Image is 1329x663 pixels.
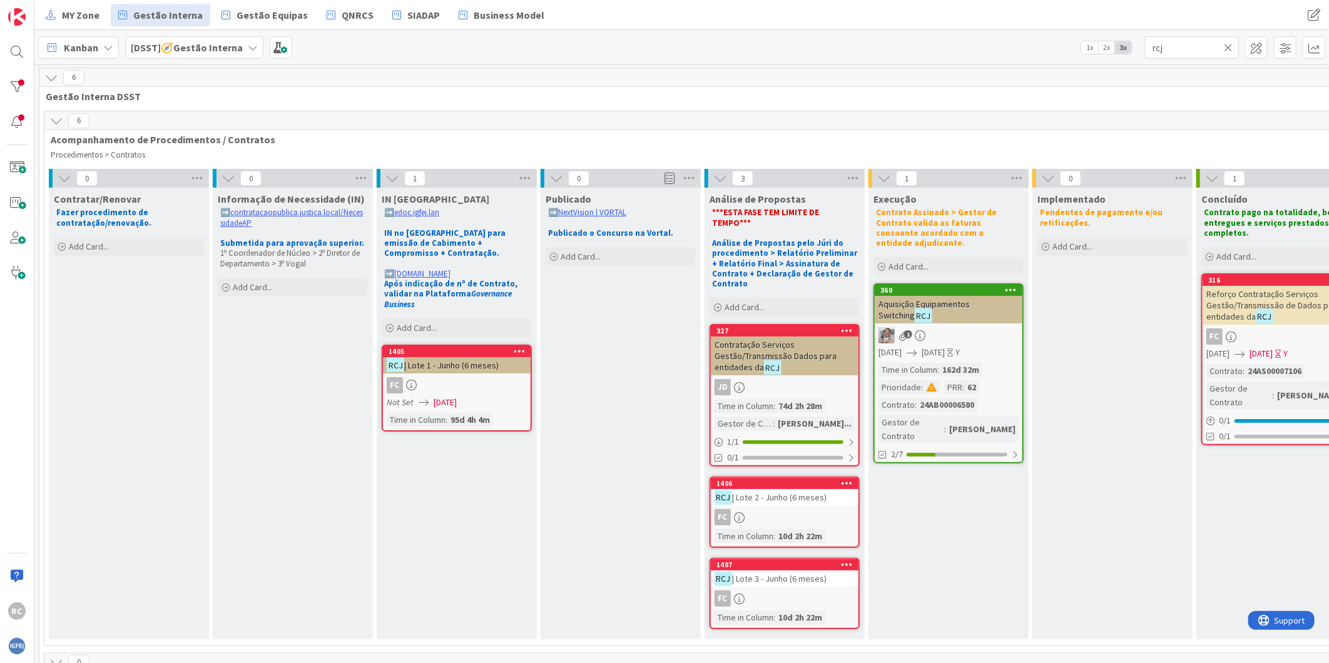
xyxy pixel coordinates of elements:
[878,298,970,321] span: Aquisição Equipamentos Switching
[8,8,26,26] img: Visit kanbanzone.com
[233,281,273,293] span: Add Card...
[382,345,532,432] a: 1405RCJ| Lote 1 - Junho (6 meses)FCNot Set[DATE]Time in Column:95d 4h 4m
[56,207,151,228] strong: Fazer procedimento de contratação/renovação.
[384,288,514,309] em: Governance Business
[1098,41,1115,54] span: 2x
[878,415,944,443] div: Gestor de Contrato
[447,413,493,427] div: 95d 4h 4m
[237,8,308,23] span: Gestão Equipas
[220,207,363,228] a: contratacaopublica.justica.local/NecessidadeAP
[26,2,57,17] span: Support
[387,377,403,393] div: FC
[710,193,806,205] span: Análise de Propostas
[69,241,109,252] span: Add Card...
[451,4,552,26] a: Business Model
[8,637,26,655] img: avatar
[715,339,837,373] span: Contratação Serviços Gestão/Transmissão Dados para entidades da
[878,398,915,412] div: Contrato
[404,360,499,371] span: | Lote 1 - Junho (6 meses)
[875,285,1022,323] div: 360Aquisição Equipamentos SwitchingRCJ
[1219,430,1231,443] span: 0/1
[397,322,437,333] span: Add Card...
[964,380,979,394] div: 62
[715,610,773,624] div: Time in Column
[1272,388,1274,402] span: :
[1283,347,1288,360] div: Y
[915,308,932,323] mark: RCJ
[111,4,210,26] a: Gestão Interna
[715,490,732,505] mark: RCJ
[764,360,782,375] mark: RCJ
[1115,41,1132,54] span: 3x
[876,207,999,248] strong: Contrato Assinado > Gestor de Contrato valida as faturas consoante acordado com a entidade adjudi...
[1040,207,1164,228] strong: Pendentes de pagamento e/ou retificações.
[775,610,825,624] div: 10d 2h 22m
[64,40,98,55] span: Kanban
[68,113,89,128] span: 6
[385,4,447,26] a: SIADAP
[711,478,858,489] div: 1406
[711,379,858,395] div: JD
[383,346,531,373] div: 1405RCJ| Lote 1 - Junho (6 meses)
[711,509,858,525] div: FC
[921,380,923,394] span: :
[220,208,365,228] p: ➡️
[711,559,858,570] div: 1407
[220,248,365,269] p: 1º Coordenador de Núcleo > 2º Diretor de Departamento > 3º Vogal
[939,363,982,377] div: 162d 32m
[1081,41,1098,54] span: 1x
[1206,347,1230,360] span: [DATE]
[711,325,858,375] div: 327Contratação Serviços Gestão/Transmissão Dados para entidades daRCJ
[1250,347,1273,360] span: [DATE]
[711,559,858,587] div: 1407RCJ| Lote 3 - Junho (6 meses)
[131,41,243,54] b: [DSST]🧭Gestão Interna
[548,228,673,238] strong: Publicado o Concurso na Vortal.
[878,346,902,359] span: [DATE]
[342,8,374,23] span: QNRCS
[1206,382,1272,409] div: Gestor de Contrato
[878,327,895,343] img: MB
[319,4,381,26] a: QNRCS
[775,529,825,543] div: 10d 2h 22m
[62,8,99,23] span: MY Zone
[873,193,917,205] span: Execução
[922,346,945,359] span: [DATE]
[1052,241,1092,252] span: Add Card...
[944,422,946,436] span: :
[1060,171,1081,186] span: 0
[1216,251,1256,262] span: Add Card...
[715,509,731,525] div: FC
[775,417,855,430] div: [PERSON_NAME]...
[38,4,107,26] a: MY Zone
[384,228,507,259] strong: IN no [GEOGRAPHIC_DATA] para emissão de Cabimento + Compromisso + Contratação.
[1243,364,1245,378] span: :
[434,396,457,409] span: [DATE]
[715,379,731,395] div: JD
[711,590,858,607] div: FC
[773,529,775,543] span: :
[76,171,98,186] span: 0
[715,399,773,413] div: Time in Column
[387,397,414,408] i: Not Set
[1201,193,1248,205] span: Concluído
[546,193,591,205] span: Publicado
[63,70,84,85] span: 6
[407,8,440,23] span: SIADAP
[711,325,858,337] div: 327
[387,413,446,427] div: Time in Column
[937,363,939,377] span: :
[716,326,858,335] div: 327
[384,278,519,310] strong: Após indicação de nº de Contrato, validar na Plataforma
[218,193,365,205] span: Informação de Necessidade (IN)
[394,207,439,218] a: edoc.igfej.lan
[240,171,262,186] span: 0
[875,285,1022,296] div: 360
[727,435,739,448] span: 1 / 1
[725,301,765,313] span: Add Card...
[773,610,775,624] span: :
[1224,171,1245,186] span: 1
[568,171,589,186] span: 0
[732,492,827,503] span: | Lote 2 - Junho (6 meses)
[712,207,821,228] strong: ***ESTA FASE TEM LIMITE DE TEMPO***
[382,193,489,205] span: IN Aprovada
